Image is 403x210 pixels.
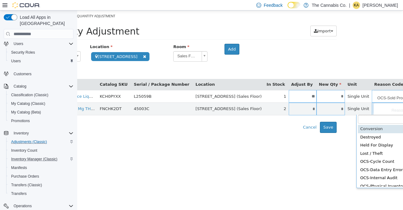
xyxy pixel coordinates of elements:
span: Inventory [11,130,73,137]
div: Conversion [281,114,350,123]
span: Adjustments (Classic) [11,139,47,144]
p: [PERSON_NAME] [363,2,398,9]
span: Classification (Classic) [11,93,48,97]
div: OCS-Physical Inventory Count (AGCO Initiated) [281,172,350,186]
span: My Catalog (Beta) [11,110,41,115]
button: Manifests [6,163,76,172]
button: Catalog [11,83,29,90]
button: Purchase Orders [6,172,76,181]
button: Inventory Manager (Classic) [6,155,76,163]
p: The Cannabis Co. [312,2,346,9]
span: Inventory Count [9,147,73,154]
a: Purchase Orders [9,173,42,180]
span: Purchase Orders [9,173,73,180]
span: Purchase Orders [11,174,39,179]
p: | [349,2,350,9]
a: My Catalog (Beta) [9,109,44,116]
a: Manifests [9,164,29,171]
button: Promotions [6,117,76,125]
button: Security Roles [6,48,76,57]
span: Users [9,57,73,65]
button: Transfers (Classic) [6,181,76,189]
span: My Catalog (Classic) [9,100,73,107]
span: Operations [11,202,73,210]
div: Held For Display [281,131,350,139]
span: My Catalog (Classic) [11,101,45,106]
span: Operations [14,204,32,208]
span: Transfers (Classic) [11,183,42,187]
button: Inventory [11,130,31,137]
div: OCS-Data Entry Error [281,155,350,164]
input: Dark Mode [288,2,300,8]
button: Adjustments (Classic) [6,138,76,146]
button: My Catalog (Beta) [6,108,76,117]
span: Inventory [14,131,29,136]
a: Inventory Manager (Classic) [9,155,60,163]
a: Transfers (Classic) [9,181,44,189]
span: Inventory Manager (Classic) [11,157,57,162]
span: My Catalog (Beta) [9,109,73,116]
a: Users [9,57,23,65]
a: Transfers [9,190,29,197]
span: Users [11,59,21,64]
span: Manifests [11,165,27,170]
span: Manifests [9,164,73,171]
span: Feedback [264,2,283,8]
span: Transfers [9,190,73,197]
span: Promotions [9,117,73,125]
a: Classification (Classic) [9,91,51,99]
button: Operations [11,202,34,210]
span: Adjustments (Classic) [9,138,73,146]
span: Users [14,41,23,46]
a: Adjustments (Classic) [9,138,49,146]
button: Users [11,40,26,47]
span: Transfers [11,191,27,196]
a: Inventory Count [9,147,40,154]
span: Security Roles [11,50,35,55]
span: Security Roles [9,49,73,56]
a: Customers [11,70,34,78]
button: Inventory Count [6,146,76,155]
button: Inventory [1,129,76,138]
span: Inventory Count [11,148,37,153]
span: Customers [11,70,73,77]
span: Catalog [14,84,26,89]
a: Security Roles [9,49,37,56]
div: Lost / Theft [281,139,350,147]
span: Inventory Manager (Classic) [9,155,73,163]
button: Transfers [6,189,76,198]
button: Classification (Classic) [6,91,76,99]
button: Customers [1,69,76,78]
span: Load All Apps in [GEOGRAPHIC_DATA] [17,14,73,27]
div: OCS-Cycle Count [281,147,350,155]
button: Catalog [1,82,76,91]
button: My Catalog (Classic) [6,99,76,108]
a: Promotions [9,117,32,125]
a: My Catalog (Classic) [9,100,48,107]
button: Users [6,57,76,65]
span: Users [11,40,73,47]
span: Transfers (Classic) [9,181,73,189]
span: Catalog [11,83,73,90]
img: Cova [12,2,40,8]
span: Classification (Classic) [9,91,73,99]
div: Kathryn Aubert [353,2,360,9]
span: Customers [14,72,31,76]
span: KA [354,2,359,9]
span: Promotions [11,118,30,123]
div: Destroyed [281,123,350,131]
div: OCS-Internal Audit [281,163,350,172]
button: Users [1,39,76,48]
